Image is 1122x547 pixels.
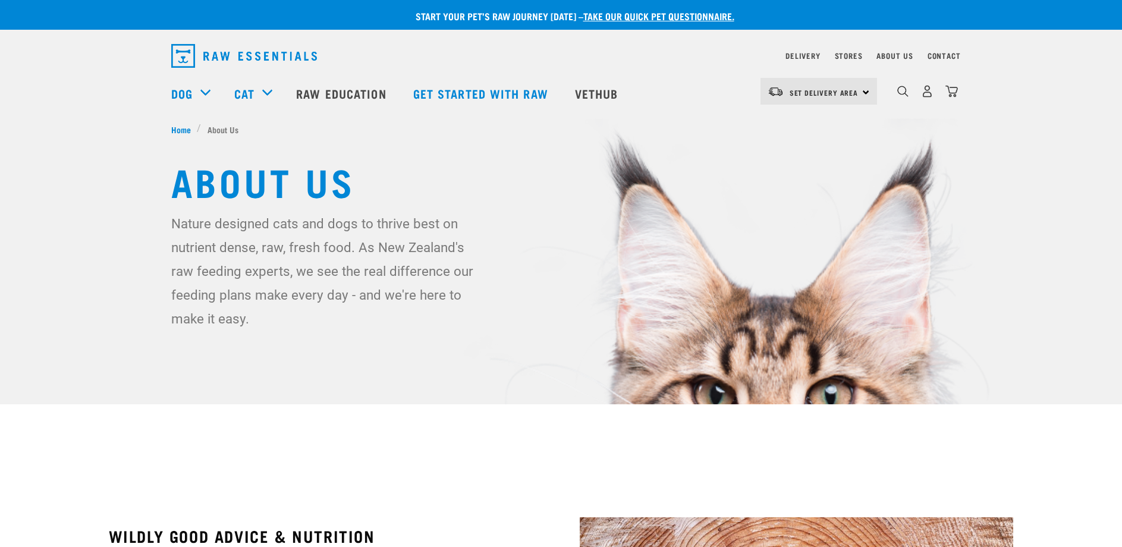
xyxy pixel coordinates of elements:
[768,86,784,97] img: van-moving.png
[583,13,734,18] a: take our quick pet questionnaire.
[171,123,191,136] span: Home
[835,54,863,58] a: Stores
[171,123,951,136] nav: breadcrumbs
[171,212,483,331] p: Nature designed cats and dogs to thrive best on nutrient dense, raw, fresh food. As New Zealand's...
[234,84,254,102] a: Cat
[945,85,958,98] img: home-icon@2x.png
[921,85,934,98] img: user.png
[171,84,193,102] a: Dog
[171,159,951,202] h1: About Us
[928,54,961,58] a: Contact
[284,70,401,117] a: Raw Education
[109,527,542,545] h3: WILDLY GOOD ADVICE & NUTRITION
[171,44,317,68] img: Raw Essentials Logo
[897,86,909,97] img: home-icon-1@2x.png
[563,70,633,117] a: Vethub
[785,54,820,58] a: Delivery
[790,90,859,95] span: Set Delivery Area
[171,123,197,136] a: Home
[162,39,961,73] nav: dropdown navigation
[876,54,913,58] a: About Us
[401,70,563,117] a: Get started with Raw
